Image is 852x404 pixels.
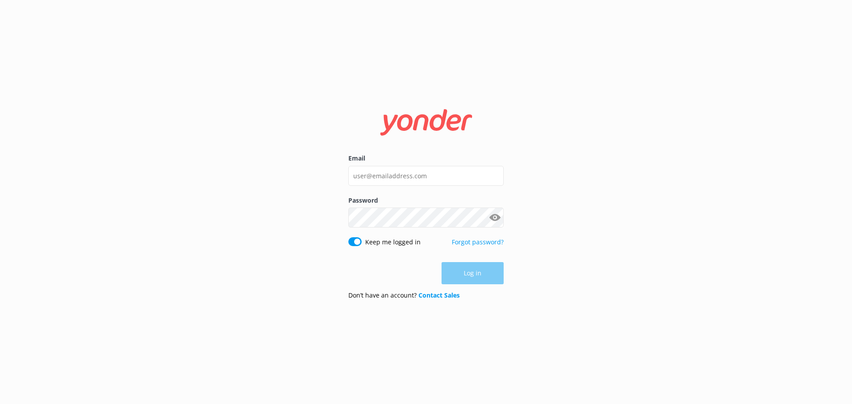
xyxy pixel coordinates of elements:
[348,196,504,205] label: Password
[452,238,504,246] a: Forgot password?
[348,153,504,163] label: Email
[348,166,504,186] input: user@emailaddress.com
[348,290,460,300] p: Don’t have an account?
[418,291,460,299] a: Contact Sales
[486,209,504,227] button: Show password
[365,237,421,247] label: Keep me logged in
